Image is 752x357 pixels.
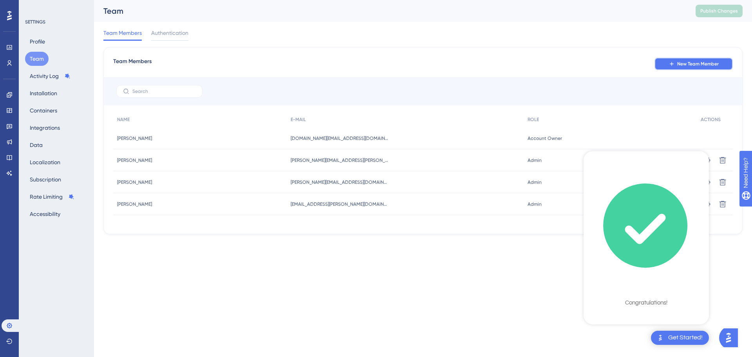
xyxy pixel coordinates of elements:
[651,331,709,345] div: Open Get Started! checklist
[18,2,49,11] span: Need Help?
[25,34,50,49] button: Profile
[584,151,709,324] div: Checklist Container
[25,19,89,25] div: SETTINGS
[25,86,62,100] button: Installation
[291,116,306,123] span: E-MAIL
[25,121,65,135] button: Integrations
[25,190,79,204] button: Rate Limiting
[584,151,709,323] div: checklist loading
[25,207,65,221] button: Accessibility
[117,157,152,163] span: [PERSON_NAME]
[117,116,130,123] span: NAME
[719,326,743,350] iframe: UserGuiding AI Assistant Launcher
[701,116,721,123] span: ACTIONS
[113,57,152,71] span: Team Members
[291,179,389,185] span: [PERSON_NAME][EMAIL_ADDRESS][DOMAIN_NAME]
[603,285,690,295] div: Checklist Completed
[654,58,733,70] button: New Team Member
[25,172,66,187] button: Subscription
[291,201,389,207] span: [EMAIL_ADDRESS][PERSON_NAME][DOMAIN_NAME]
[117,201,152,207] span: [PERSON_NAME]
[656,333,665,343] img: launcher-image-alternative-text
[291,157,389,163] span: [PERSON_NAME][EMAIL_ADDRESS][PERSON_NAME][DOMAIN_NAME]
[132,89,196,94] input: Search
[700,8,738,14] span: Publish Changes
[103,5,676,16] div: Team
[25,52,49,66] button: Team
[696,5,743,17] button: Publish Changes
[625,299,667,307] div: Congratulations!
[117,179,152,185] span: [PERSON_NAME]
[103,28,142,38] span: Team Members
[25,69,75,83] button: Activity Log
[25,155,65,169] button: Localization
[528,179,542,185] span: Admin
[25,103,62,118] button: Containers
[528,201,542,207] span: Admin
[25,138,47,152] button: Data
[291,135,389,141] span: [DOMAIN_NAME][EMAIL_ADDRESS][DOMAIN_NAME]
[668,333,703,342] div: Get Started!
[528,116,539,123] span: ROLE
[151,28,188,38] span: Authentication
[528,135,562,141] span: Account Owner
[528,157,542,163] span: Admin
[117,135,152,141] span: [PERSON_NAME]
[677,61,719,67] span: New Team Member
